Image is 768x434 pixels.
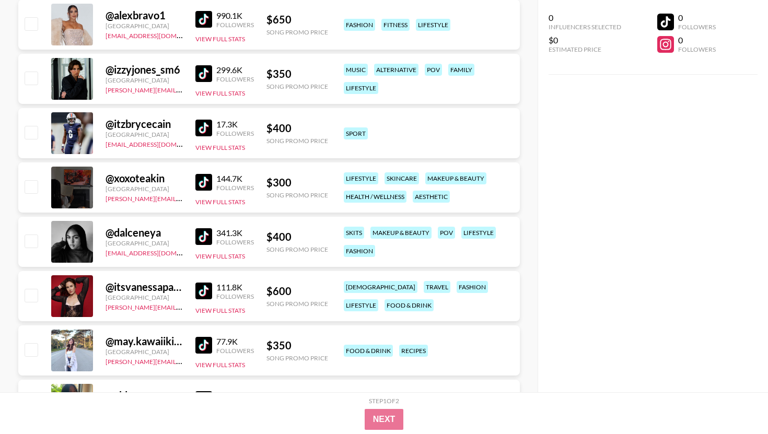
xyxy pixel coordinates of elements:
div: [GEOGRAPHIC_DATA] [106,348,183,356]
div: skincare [385,172,419,184]
div: $ 400 [266,230,328,243]
button: View Full Stats [195,307,245,314]
img: TikTok [195,283,212,299]
div: 0 [549,13,621,23]
div: $ 300 [266,176,328,189]
img: TikTok [195,228,212,245]
button: View Full Stats [195,198,245,206]
div: [GEOGRAPHIC_DATA] [106,76,183,84]
div: food & drink [344,345,393,357]
div: Song Promo Price [266,354,328,362]
div: Song Promo Price [266,83,328,90]
button: Next [365,409,404,430]
div: @ izzyjones_sm6 [106,63,183,76]
div: Followers [216,75,254,83]
div: Estimated Price [549,45,621,53]
div: Song Promo Price [266,28,328,36]
div: lifestyle [344,172,378,184]
div: 77.9K [216,336,254,347]
div: 17.3K [216,119,254,130]
div: $ 350 [266,67,328,80]
div: @ alexbravo1 [106,9,183,22]
a: [EMAIL_ADDRESS][DOMAIN_NAME] [106,247,211,257]
div: lifestyle [344,82,378,94]
div: food & drink [385,299,434,311]
div: 299.6K [216,65,254,75]
div: pov [425,64,442,76]
div: lifestyle [461,227,496,239]
div: lifestyle [344,299,378,311]
div: travel [424,281,450,293]
div: fitness [381,19,410,31]
div: [GEOGRAPHIC_DATA] [106,239,183,247]
div: family [448,64,474,76]
a: [EMAIL_ADDRESS][DOMAIN_NAME] [106,30,211,40]
div: lifestyle [416,19,450,31]
div: @ may.kawaiikitchen [106,335,183,348]
div: $ 650 [266,13,328,26]
div: Song Promo Price [266,191,328,199]
div: Song Promo Price [266,245,328,253]
img: TikTok [195,11,212,28]
div: Followers [216,238,254,246]
a: [PERSON_NAME][EMAIL_ADDRESS][PERSON_NAME][DOMAIN_NAME] [106,356,310,366]
iframe: Drift Widget Chat Controller [716,382,755,421]
div: Song Promo Price [266,137,328,145]
div: [GEOGRAPHIC_DATA] [106,294,183,301]
div: @ itsvanessapapa [106,280,183,294]
div: health / wellness [344,191,406,203]
div: 341.3K [216,228,254,238]
div: Followers [216,184,254,192]
a: [EMAIL_ADDRESS][DOMAIN_NAME] [106,138,211,148]
div: makeup & beauty [425,172,486,184]
div: alternative [374,64,418,76]
button: View Full Stats [195,35,245,43]
div: fashion [457,281,488,293]
div: @ chloewnng [106,389,183,402]
div: music [344,64,368,76]
div: $ 350 [266,339,328,352]
div: @ dalceneya [106,226,183,239]
div: 111.8K [216,282,254,292]
div: Followers [678,23,716,31]
div: makeup & beauty [370,227,432,239]
div: Followers [678,45,716,53]
img: TikTok [195,391,212,408]
div: 144.7K [216,173,254,184]
img: TikTok [195,174,212,191]
div: [GEOGRAPHIC_DATA] [106,22,183,30]
div: @ xoxoteakin [106,172,183,185]
img: TikTok [195,65,212,82]
div: 105.3K [216,391,254,401]
div: $ 600 [266,285,328,298]
div: 0 [678,35,716,45]
a: [PERSON_NAME][EMAIL_ADDRESS][DOMAIN_NAME] [106,84,260,94]
div: Step 1 of 2 [369,397,399,405]
div: [DEMOGRAPHIC_DATA] [344,281,417,293]
div: Followers [216,130,254,137]
div: Followers [216,21,254,29]
button: View Full Stats [195,144,245,151]
div: sport [344,127,368,139]
a: [PERSON_NAME][EMAIL_ADDRESS][DOMAIN_NAME] [106,301,260,311]
div: Followers [216,347,254,355]
img: TikTok [195,337,212,354]
div: [GEOGRAPHIC_DATA] [106,131,183,138]
div: recipes [399,345,428,357]
a: [PERSON_NAME][EMAIL_ADDRESS][PERSON_NAME][DOMAIN_NAME] [106,193,310,203]
div: 0 [678,13,716,23]
img: TikTok [195,120,212,136]
div: $0 [549,35,621,45]
div: Influencers Selected [549,23,621,31]
div: fashion [344,19,375,31]
div: fashion [344,245,375,257]
div: pov [438,227,455,239]
button: View Full Stats [195,89,245,97]
button: View Full Stats [195,252,245,260]
div: 990.1K [216,10,254,21]
button: View Full Stats [195,361,245,369]
div: aesthetic [413,191,450,203]
div: Song Promo Price [266,300,328,308]
div: [GEOGRAPHIC_DATA] [106,185,183,193]
div: $ 400 [266,122,328,135]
